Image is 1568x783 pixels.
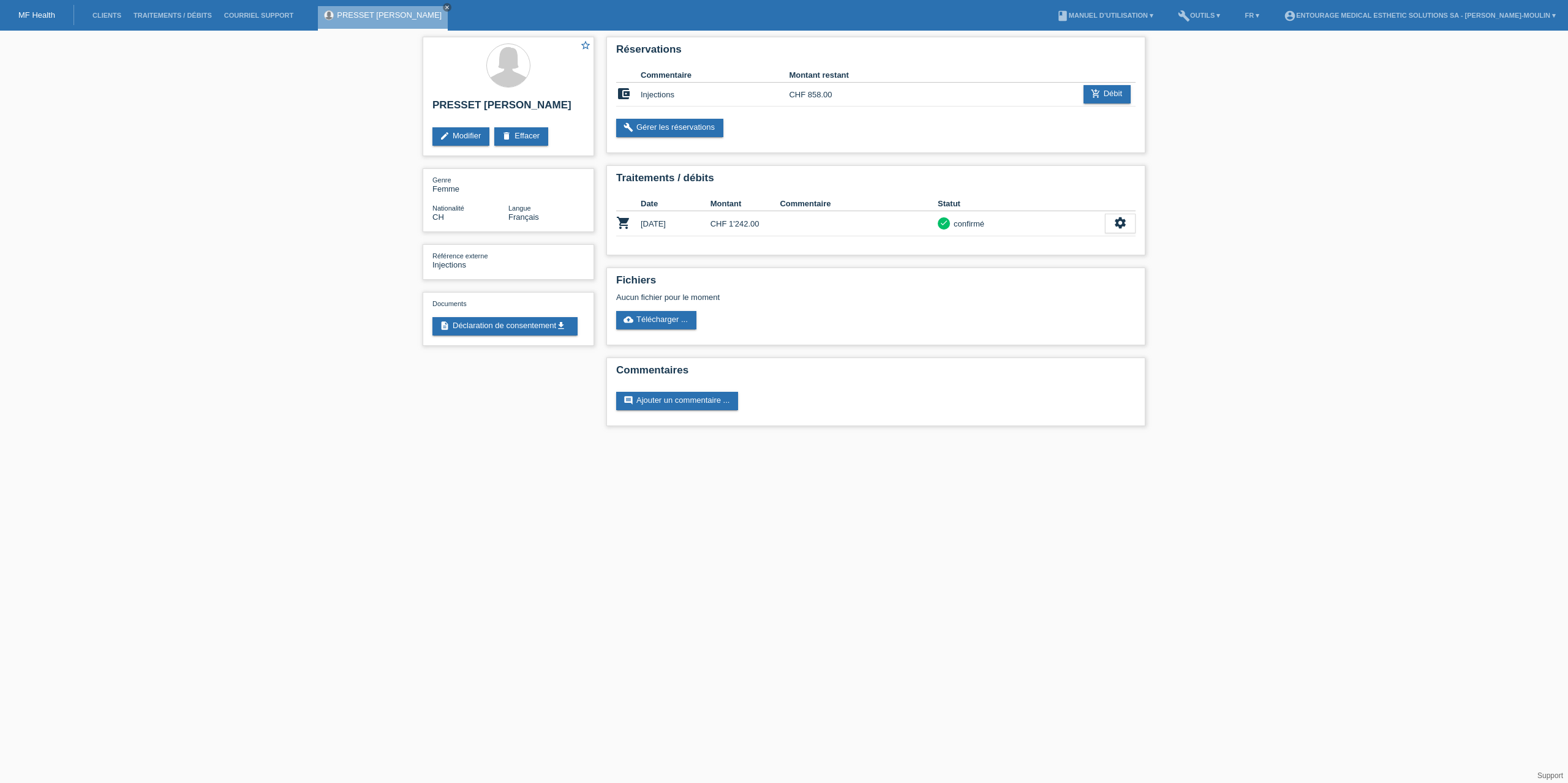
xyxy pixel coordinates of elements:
i: build [1178,10,1190,22]
i: check [940,219,948,227]
i: delete [502,131,511,141]
a: cloud_uploadTélécharger ... [616,311,696,329]
h2: Fichiers [616,274,1136,293]
span: Suisse [432,212,444,222]
th: Montant restant [789,68,863,83]
span: Documents [432,300,467,307]
a: descriptionDéclaration de consentementget_app [432,317,578,335]
a: account_circleENTOURAGE Medical Esthetic Solutions SA - [PERSON_NAME]-Moulin ▾ [1278,12,1562,19]
a: Support [1537,771,1563,780]
a: MF Health [18,10,55,20]
i: edit [440,131,450,141]
th: Commentaire [780,197,938,211]
th: Date [641,197,710,211]
a: buildOutils ▾ [1172,12,1226,19]
td: [DATE] [641,211,710,236]
a: FR ▾ [1238,12,1265,19]
h2: Réservations [616,43,1136,62]
div: Aucun fichier pour le moment [616,293,990,302]
a: star_border [580,40,591,53]
a: buildGérer les réservations [616,119,723,137]
a: editModifier [432,127,489,146]
span: Genre [432,176,451,184]
i: POSP00027565 [616,215,631,230]
h2: Traitements / débits [616,172,1136,190]
i: close [444,4,450,10]
a: Courriel Support [218,12,300,19]
th: Statut [938,197,1105,211]
span: Référence externe [432,252,488,260]
i: add_shopping_cart [1091,89,1101,99]
a: PRESSET [PERSON_NAME] [337,10,442,20]
a: close [443,3,451,12]
div: Femme [432,175,508,193]
span: Langue [508,204,531,212]
a: Clients [86,12,127,19]
i: description [440,321,450,331]
i: book [1057,10,1069,22]
i: build [624,122,633,132]
th: Montant [710,197,780,211]
div: confirmé [950,217,984,230]
h2: Commentaires [616,364,1136,383]
i: account_circle [1284,10,1296,22]
h2: PRESSET [PERSON_NAME] [432,99,584,118]
span: Français [508,212,539,222]
a: Traitements / débits [127,12,218,19]
i: star_border [580,40,591,51]
td: CHF 1'242.00 [710,211,780,236]
i: comment [624,395,633,405]
a: deleteEffacer [494,127,548,146]
th: Commentaire [641,68,789,83]
td: Injections [641,83,789,107]
div: Injections [432,251,508,269]
a: commentAjouter un commentaire ... [616,392,738,410]
td: CHF 858.00 [789,83,863,107]
i: account_balance_wallet [616,86,631,101]
a: bookManuel d’utilisation ▾ [1050,12,1159,19]
i: get_app [556,321,566,331]
i: cloud_upload [624,315,633,324]
a: add_shopping_cartDébit [1084,85,1131,103]
span: Nationalité [432,204,464,212]
i: settings [1114,216,1127,230]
